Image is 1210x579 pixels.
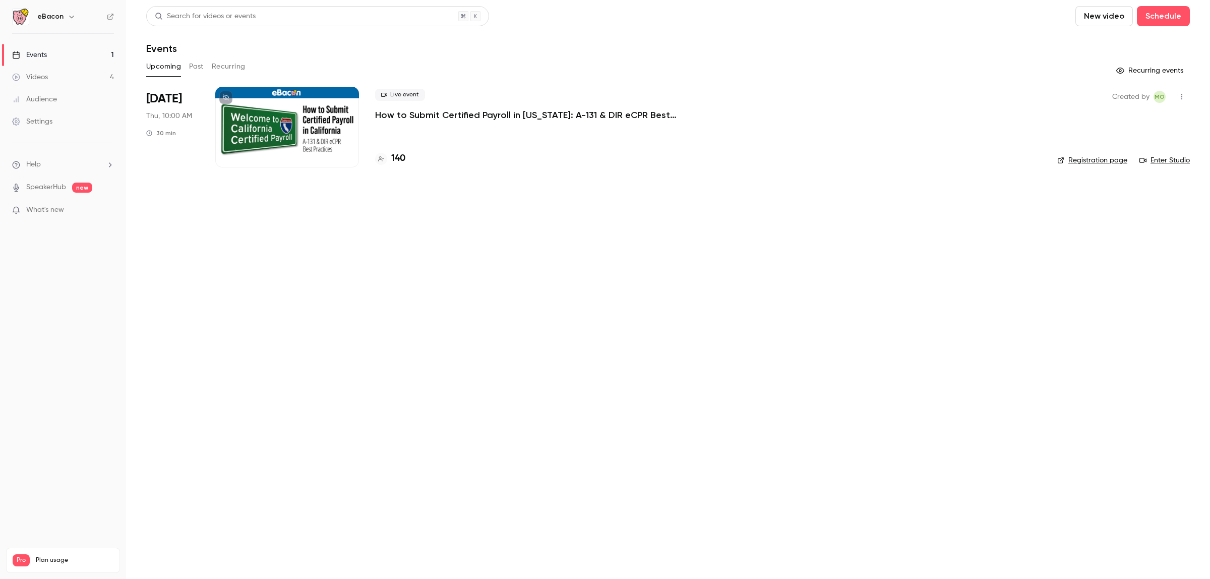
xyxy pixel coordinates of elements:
span: Live event [375,89,425,101]
button: Upcoming [146,59,181,75]
span: Plan usage [36,556,113,564]
img: eBacon [13,9,29,25]
button: Recurring events [1112,63,1190,79]
span: Created by [1112,91,1149,103]
span: Pro [13,554,30,566]
div: Search for videos or events [155,11,256,22]
h6: eBacon [37,12,64,22]
button: New video [1075,6,1133,26]
div: Events [12,50,47,60]
a: SpeakerHub [26,182,66,193]
div: Videos [12,72,48,82]
a: Registration page [1057,155,1127,165]
span: MO [1155,91,1165,103]
a: 140 [375,152,405,165]
div: 30 min [146,129,176,137]
span: Thu, 10:00 AM [146,111,192,121]
h1: Events [146,42,177,54]
span: new [72,183,92,193]
span: Michaela O'Leary [1154,91,1166,103]
span: [DATE] [146,91,182,107]
span: Help [26,159,41,170]
a: Enter Studio [1139,155,1190,165]
li: help-dropdown-opener [12,159,114,170]
button: Recurring [212,59,246,75]
span: What's new [26,205,64,215]
div: Settings [12,117,52,127]
a: How to Submit Certified Payroll in [US_STATE]: A-131 & DIR eCPR Best Practices [375,109,678,121]
button: Past [189,59,204,75]
div: Aug 14 Thu, 10:00 AM (America/Los Angeles) [146,87,199,167]
button: Schedule [1137,6,1190,26]
h4: 140 [391,152,405,165]
div: Audience [12,94,57,104]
